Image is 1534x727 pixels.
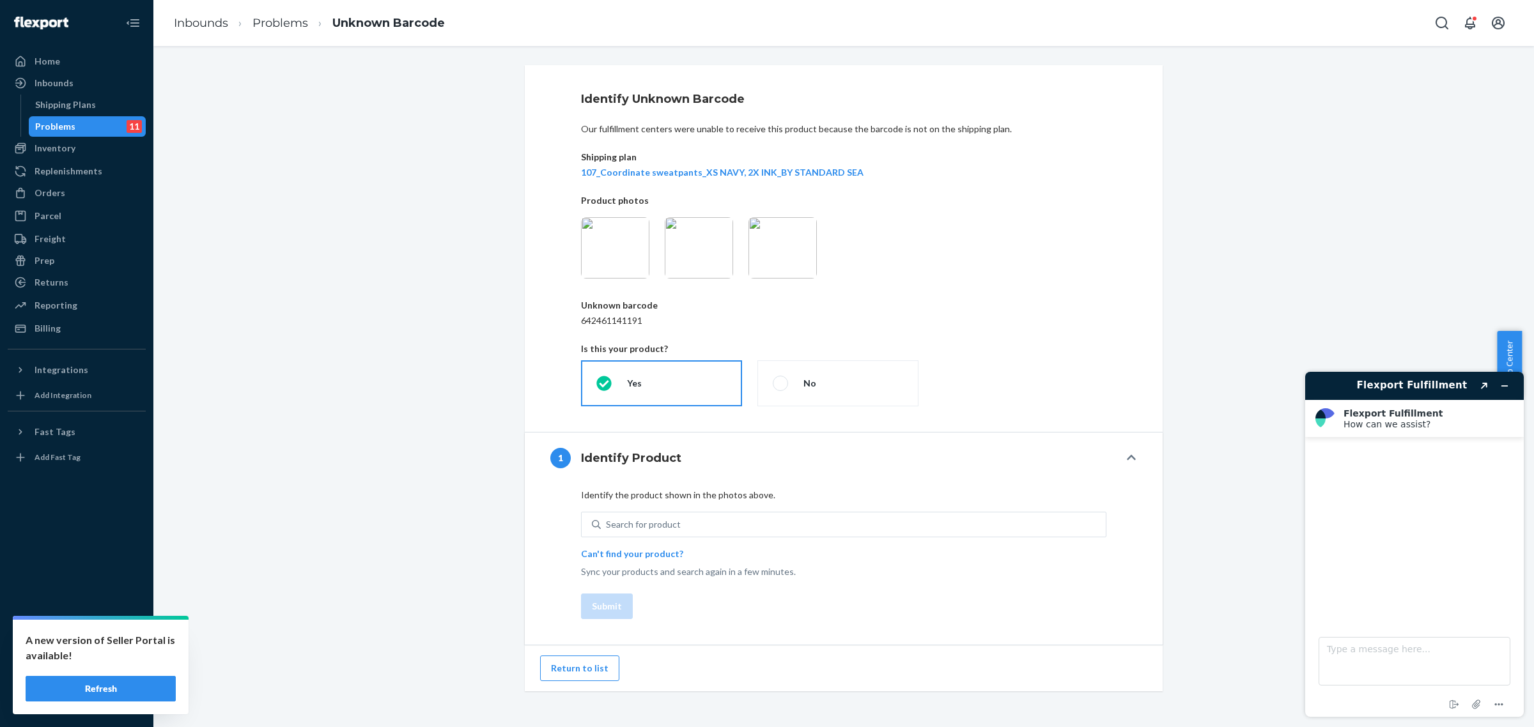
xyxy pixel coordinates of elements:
[8,385,146,406] a: Add Integration
[35,276,68,289] div: Returns
[35,187,65,199] div: Orders
[8,447,146,468] a: Add Fast Tag
[35,120,75,133] div: Problems
[26,632,176,663] p: A new version of Seller Portal is available!
[803,377,816,390] div: No
[540,655,619,681] button: Return to list
[8,51,146,72] a: Home
[8,295,146,316] a: Reporting
[8,360,146,380] button: Integrations
[581,450,681,466] h4: Identify Product
[35,165,102,178] div: Replenishments
[35,77,74,89] div: Inbounds
[35,322,61,335] div: Billing
[1497,331,1522,396] button: Help Center
[14,17,68,29] img: Flexport logo
[35,425,75,438] div: Fast Tags
[8,648,146,668] button: Talk to Support
[581,166,1106,179] a: 107_Coordinate sweatpants_XS NAVY, 2X INK_BY STANDARD SEA
[581,565,1106,578] p: Sync your products and search again in a few minutes.
[29,95,146,115] a: Shipping Plans
[35,98,96,111] div: Shipping Plans
[35,299,77,312] div: Reporting
[581,489,1106,501] p: Identify the product shown in the photos above.
[1295,362,1534,727] iframe: Find more information here
[8,670,146,690] a: Help Center
[35,142,75,155] div: Inventory
[35,390,91,401] div: Add Integration
[1485,10,1511,36] button: Open account menu
[8,138,146,158] a: Inventory
[174,16,228,30] a: Inbounds
[581,151,1106,164] p: Shipping plan
[581,314,1106,327] p: 642461141191
[164,4,455,42] ol: breadcrumbs
[35,363,88,376] div: Integrations
[627,377,642,390] div: Yes
[665,217,733,279] img: d915cd33-0773-474c-a4ff-6c46fcccf70e.jpg
[127,120,142,133] div: 11
[8,626,146,647] a: Settings
[581,593,633,619] button: Submit
[581,342,1106,355] p: Is this your product?
[28,9,54,20] span: Chat
[35,233,66,245] div: Freight
[26,676,176,701] button: Refresh
[1429,10,1455,36] button: Open Search Box
[8,206,146,226] a: Parcel
[8,272,146,293] a: Returns
[29,116,146,137] a: Problems11
[581,194,1106,207] p: Product photos
[8,161,146,181] a: Replenishments
[550,448,571,468] div: 1
[8,73,146,93] a: Inbounds
[8,422,146,442] button: Fast Tags
[8,318,146,339] a: Billing
[35,254,54,267] div: Prep
[8,229,146,249] a: Freight
[35,210,61,222] div: Parcel
[525,432,1163,484] button: 1Identify Product
[35,452,81,463] div: Add Fast Tag
[1457,10,1483,36] button: Open notifications
[35,55,60,68] div: Home
[8,183,146,203] a: Orders
[581,91,1106,107] h1: Identify Unknown Barcode
[120,10,146,36] button: Close Navigation
[748,217,817,279] img: 5e75672c-b189-4ff3-9cb8-4ff82ae826a4.jpg
[581,547,683,560] button: Can't find your product?
[252,16,308,30] a: Problems
[581,217,649,279] img: 6f346921-fbe3-4604-aeae-275bf9c4d95f.jpg
[332,16,445,30] a: Unknown Barcode
[8,250,146,271] a: Prep
[606,518,681,531] div: Search for product
[8,691,146,712] button: Give Feedback
[581,123,1106,135] p: Our fulfillment centers were unable to receive this product because the barcode is not on the shi...
[581,299,1106,312] p: Unknown barcode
